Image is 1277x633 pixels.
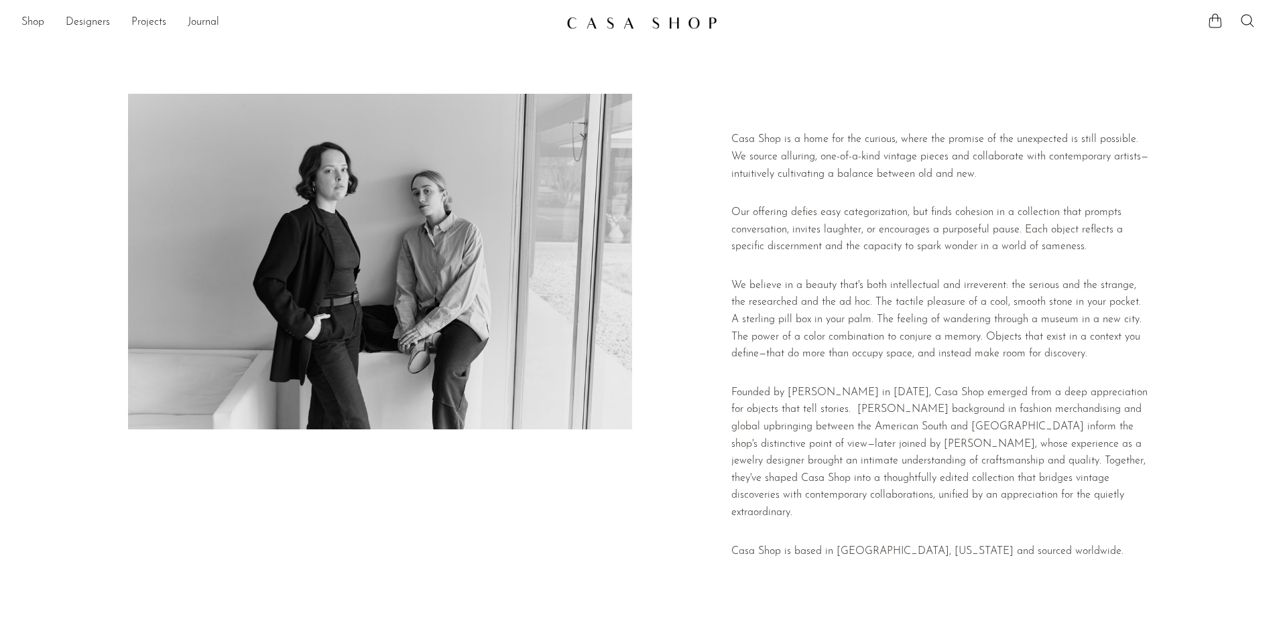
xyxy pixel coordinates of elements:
a: Journal [188,14,219,31]
p: Casa Shop is based in [GEOGRAPHIC_DATA], [US_STATE] and sourced worldwide. [731,543,1150,561]
p: Founded by [PERSON_NAME] in [DATE], Casa Shop emerged from a deep appreciation for objects that t... [731,384,1150,522]
p: Casa Shop is a home for the curious, where the promise of the unexpected is still possible. We so... [731,131,1150,183]
a: Designers [66,14,110,31]
nav: Desktop navigation [21,11,556,34]
ul: NEW HEADER MENU [21,11,556,34]
p: Our offering defies easy categorization, but finds cohesion in a collection that prompts conversa... [731,204,1150,256]
a: Shop [21,14,44,31]
a: Projects [131,14,166,31]
p: We believe in a beauty that's both intellectual and irreverent: the serious and the strange, the ... [731,277,1150,363]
